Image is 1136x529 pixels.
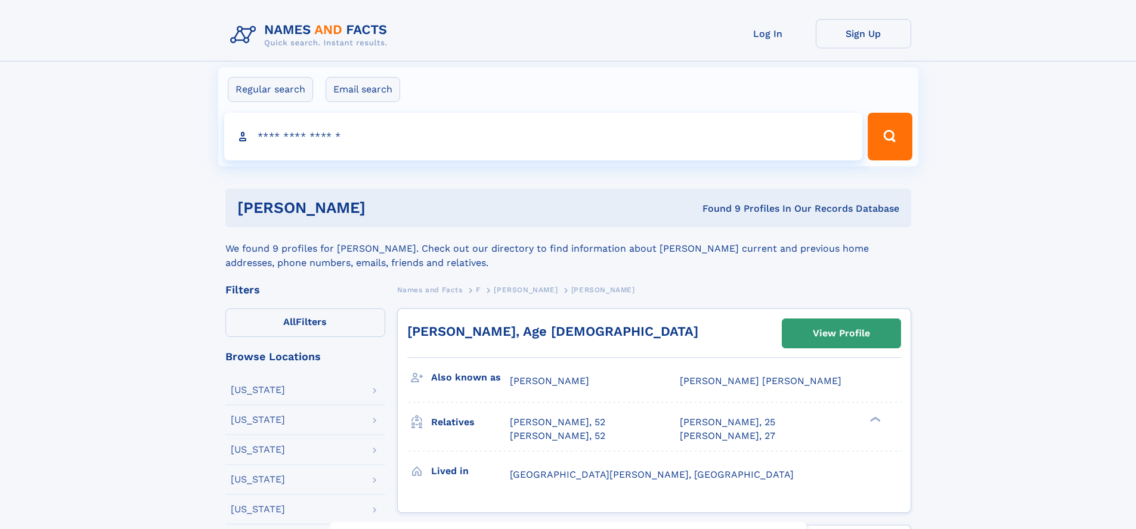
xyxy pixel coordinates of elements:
[494,282,558,297] a: [PERSON_NAME]
[816,19,911,48] a: Sign Up
[494,286,558,294] span: [PERSON_NAME]
[720,19,816,48] a: Log In
[225,19,397,51] img: Logo Names and Facts
[237,200,534,215] h1: [PERSON_NAME]
[225,227,911,270] div: We found 9 profiles for [PERSON_NAME]. Check out our directory to find information about [PERSON_...
[476,286,481,294] span: F
[231,475,285,484] div: [US_STATE]
[224,113,863,160] input: search input
[231,385,285,395] div: [US_STATE]
[680,375,841,386] span: [PERSON_NAME] [PERSON_NAME]
[510,469,794,480] span: [GEOGRAPHIC_DATA][PERSON_NAME], [GEOGRAPHIC_DATA]
[782,319,900,348] a: View Profile
[326,77,400,102] label: Email search
[476,282,481,297] a: F
[813,320,870,347] div: View Profile
[868,113,912,160] button: Search Button
[228,77,313,102] label: Regular search
[867,416,881,423] div: ❯
[431,461,510,481] h3: Lived in
[225,284,385,295] div: Filters
[680,416,775,429] a: [PERSON_NAME], 25
[225,351,385,362] div: Browse Locations
[397,282,463,297] a: Names and Facts
[231,415,285,425] div: [US_STATE]
[510,416,605,429] a: [PERSON_NAME], 52
[407,324,698,339] a: [PERSON_NAME], Age [DEMOGRAPHIC_DATA]
[231,505,285,514] div: [US_STATE]
[680,429,775,443] a: [PERSON_NAME], 27
[231,445,285,454] div: [US_STATE]
[431,367,510,388] h3: Also known as
[431,412,510,432] h3: Relatives
[510,429,605,443] a: [PERSON_NAME], 52
[534,202,899,215] div: Found 9 Profiles In Our Records Database
[283,316,296,327] span: All
[510,375,589,386] span: [PERSON_NAME]
[225,308,385,337] label: Filters
[571,286,635,294] span: [PERSON_NAME]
